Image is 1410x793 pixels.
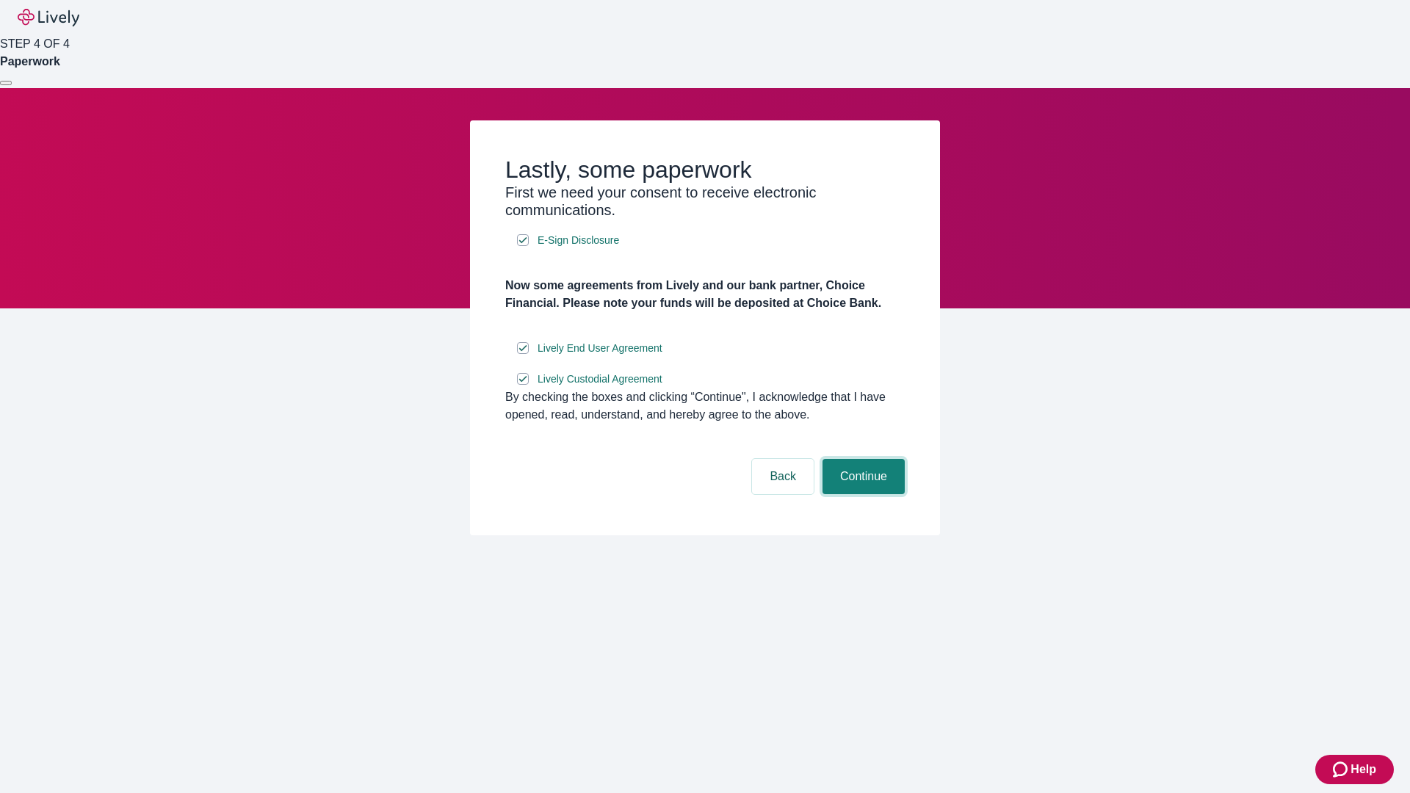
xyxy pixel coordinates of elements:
a: e-sign disclosure document [535,339,665,358]
svg: Zendesk support icon [1333,761,1351,778]
h3: First we need your consent to receive electronic communications. [505,184,905,219]
button: Zendesk support iconHelp [1315,755,1394,784]
span: Lively End User Agreement [538,341,662,356]
h4: Now some agreements from Lively and our bank partner, Choice Financial. Please note your funds wi... [505,277,905,312]
button: Back [752,459,814,494]
h2: Lastly, some paperwork [505,156,905,184]
img: Lively [18,9,79,26]
span: Help [1351,761,1376,778]
span: E-Sign Disclosure [538,233,619,248]
a: e-sign disclosure document [535,231,622,250]
div: By checking the boxes and clicking “Continue", I acknowledge that I have opened, read, understand... [505,388,905,424]
a: e-sign disclosure document [535,370,665,388]
span: Lively Custodial Agreement [538,372,662,387]
button: Continue [822,459,905,494]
